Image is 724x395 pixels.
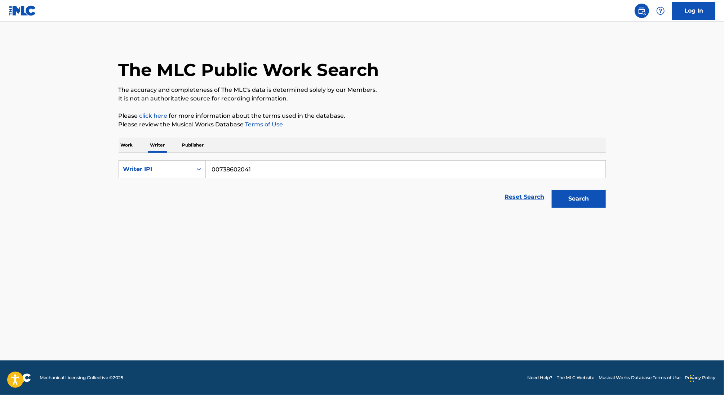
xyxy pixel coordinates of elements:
[119,112,606,120] p: Please for more information about the terms used in the database.
[656,6,665,15] img: help
[527,374,552,381] a: Need Help?
[685,374,715,381] a: Privacy Policy
[119,86,606,94] p: The accuracy and completeness of The MLC's data is determined solely by our Members.
[119,160,606,211] form: Search Form
[599,374,680,381] a: Musical Works Database Terms of Use
[501,189,548,205] a: Reset Search
[148,138,167,153] p: Writer
[635,4,649,18] a: Public Search
[690,368,694,389] div: Drag
[244,121,283,128] a: Terms of Use
[123,165,188,174] div: Writer IPI
[119,94,606,103] p: It is not an authoritative source for recording information.
[688,360,724,395] iframe: Chat Widget
[638,6,646,15] img: search
[119,138,135,153] p: Work
[119,120,606,129] p: Please review the Musical Works Database
[119,59,379,81] h1: The MLC Public Work Search
[557,374,594,381] a: The MLC Website
[552,190,606,208] button: Search
[40,374,123,381] span: Mechanical Licensing Collective © 2025
[672,2,715,20] a: Log In
[653,4,668,18] div: Help
[139,112,168,119] a: click here
[180,138,206,153] p: Publisher
[9,5,36,16] img: MLC Logo
[9,373,31,382] img: logo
